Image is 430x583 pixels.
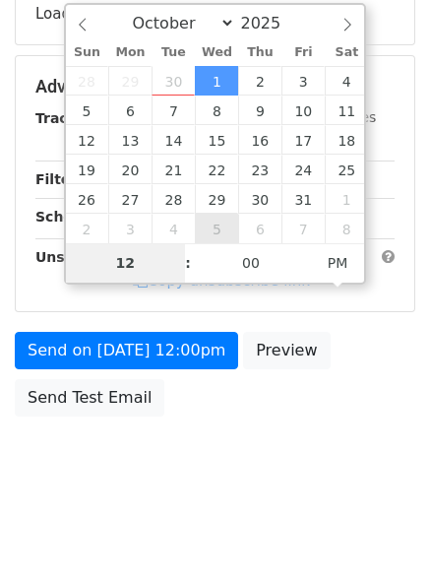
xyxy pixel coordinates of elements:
span: October 30, 2025 [238,184,281,214]
span: October 21, 2025 [152,155,195,184]
span: October 9, 2025 [238,96,281,125]
span: Thu [238,46,281,59]
span: October 6, 2025 [108,96,152,125]
strong: Schedule [35,209,106,225]
span: October 25, 2025 [325,155,368,184]
strong: Filters [35,171,86,187]
span: October 8, 2025 [195,96,238,125]
span: October 14, 2025 [152,125,195,155]
span: October 31, 2025 [281,184,325,214]
h5: Advanced [35,76,395,97]
span: October 11, 2025 [325,96,368,125]
span: Mon [108,46,152,59]
a: Send on [DATE] 12:00pm [15,332,238,369]
span: Tue [152,46,195,59]
span: October 24, 2025 [281,155,325,184]
span: Sun [66,46,109,59]
span: October 2, 2025 [238,66,281,96]
span: September 28, 2025 [66,66,109,96]
span: October 1, 2025 [195,66,238,96]
iframe: Chat Widget [332,488,430,583]
span: October 28, 2025 [152,184,195,214]
a: Preview [243,332,330,369]
span: October 15, 2025 [195,125,238,155]
span: November 7, 2025 [281,214,325,243]
span: November 3, 2025 [108,214,152,243]
input: Minute [191,243,311,283]
span: November 4, 2025 [152,214,195,243]
span: November 1, 2025 [325,184,368,214]
span: October 12, 2025 [66,125,109,155]
span: Wed [195,46,238,59]
a: Send Test Email [15,379,164,417]
span: October 4, 2025 [325,66,368,96]
span: Sat [325,46,368,59]
span: October 26, 2025 [66,184,109,214]
span: October 18, 2025 [325,125,368,155]
span: October 19, 2025 [66,155,109,184]
span: October 27, 2025 [108,184,152,214]
a: Copy unsubscribe link [133,272,310,290]
span: October 10, 2025 [281,96,325,125]
span: October 13, 2025 [108,125,152,155]
span: October 22, 2025 [195,155,238,184]
span: October 29, 2025 [195,184,238,214]
span: October 3, 2025 [281,66,325,96]
span: October 20, 2025 [108,155,152,184]
span: November 6, 2025 [238,214,281,243]
span: October 16, 2025 [238,125,281,155]
span: November 5, 2025 [195,214,238,243]
span: : [185,243,191,283]
span: October 23, 2025 [238,155,281,184]
span: October 17, 2025 [281,125,325,155]
span: October 7, 2025 [152,96,195,125]
span: Fri [281,46,325,59]
span: November 8, 2025 [325,214,368,243]
span: September 29, 2025 [108,66,152,96]
span: Click to toggle [311,243,365,283]
span: September 30, 2025 [152,66,195,96]
strong: Unsubscribe [35,249,132,265]
input: Hour [66,243,186,283]
span: October 5, 2025 [66,96,109,125]
input: Year [235,14,306,32]
strong: Tracking [35,110,101,126]
span: November 2, 2025 [66,214,109,243]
